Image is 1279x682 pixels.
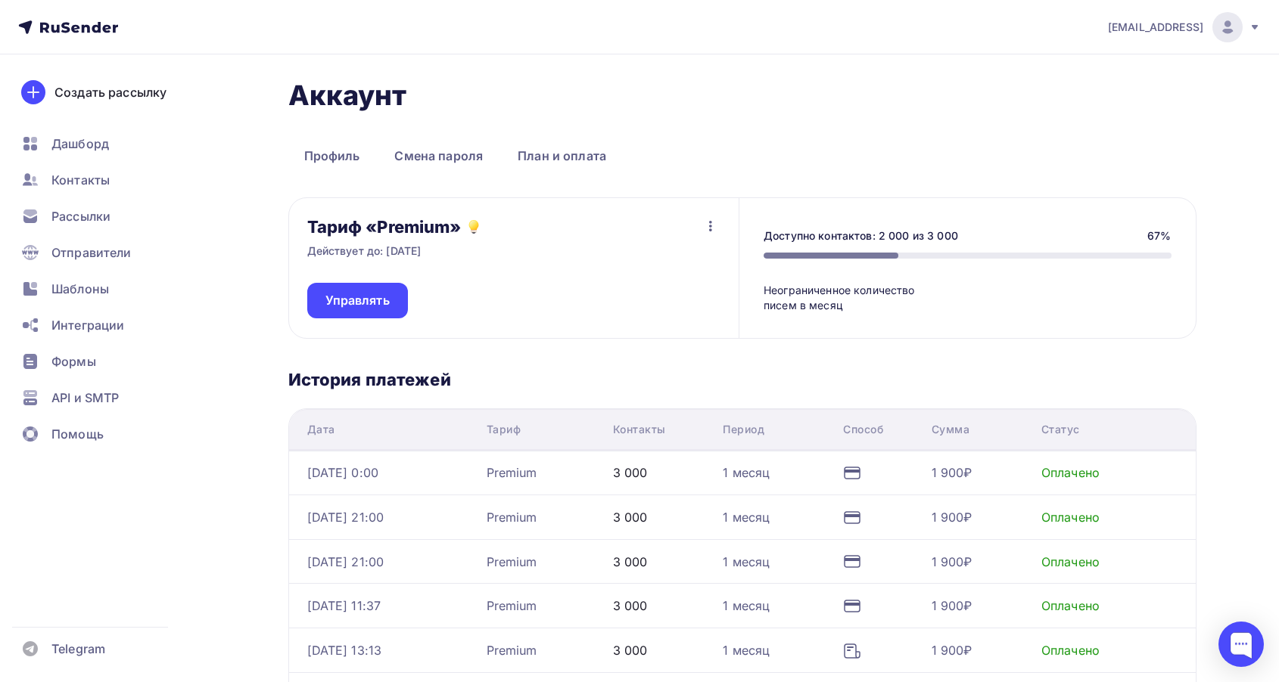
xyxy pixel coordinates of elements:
[487,597,537,615] div: Premium
[51,207,110,225] span: Рассылки
[613,641,648,659] div: 3 000
[288,79,1197,112] h1: Аккаунт
[12,129,192,159] a: Дашборд
[307,463,379,482] div: [DATE] 0:00
[1147,228,1171,243] div: 67%
[307,422,335,437] div: Дата
[723,422,764,437] div: Период
[288,138,376,173] a: Профиль
[502,138,622,173] a: План и оплата
[487,422,521,437] div: Тариф
[51,425,104,443] span: Помощь
[12,346,192,377] a: Формы
[51,640,105,658] span: Telegram
[487,553,537,571] div: Premium
[1041,597,1100,615] div: Оплачено
[51,352,96,370] span: Формы
[723,463,770,482] div: 1 месяц
[723,597,770,615] div: 1 месяц
[51,389,119,407] span: API и SMTP
[932,597,972,615] div: 1 900₽
[932,641,972,659] div: 1 900₽
[54,83,166,101] div: Создать рассылку
[613,463,648,482] div: 3 000
[723,641,770,659] div: 1 месяц
[1041,508,1100,526] div: Оплачено
[487,641,537,659] div: Premium
[307,508,384,526] div: [DATE] 21:00
[12,165,192,195] a: Контакты
[307,641,382,659] div: [DATE] 13:13
[307,553,384,571] div: [DATE] 21:00
[932,508,972,526] div: 1 900₽
[307,243,422,259] p: Действует до: [DATE]
[764,283,927,314] div: Неограниченное количество писем в месяц
[613,553,648,571] div: 3 000
[613,597,648,615] div: 3 000
[487,508,537,526] div: Premium
[613,508,648,526] div: 3 000
[723,553,770,571] div: 1 месяц
[932,553,972,571] div: 1 900₽
[1041,641,1100,659] div: Оплачено
[12,274,192,304] a: Шаблоны
[378,138,499,173] a: Смена пароля
[307,216,462,237] h3: Тариф «Premium»
[613,422,666,437] div: Контакты
[51,280,109,298] span: Шаблоны
[51,243,132,262] span: Отправители
[487,463,537,482] div: Premium
[12,237,192,268] a: Отправители
[932,463,972,482] div: 1 900₽
[1041,553,1100,571] div: Оплачено
[51,316,124,334] span: Интеграции
[932,422,970,437] div: Сумма
[1108,20,1203,35] span: [EMAIL_ADDRESS]
[1041,422,1080,437] div: Статус
[51,135,109,153] span: Дашборд
[1108,12,1261,42] a: [EMAIL_ADDRESS]
[307,597,381,615] div: [DATE] 11:37
[1041,463,1100,482] div: Оплачено
[12,201,192,231] a: Рассылки
[764,228,958,243] div: Доступно контактов: 2 000 из 3 000
[325,292,390,309] span: Управлять
[51,171,110,189] span: Контакты
[723,508,770,526] div: 1 месяц
[288,369,1197,390] h3: История платежей
[843,422,883,437] div: Способ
